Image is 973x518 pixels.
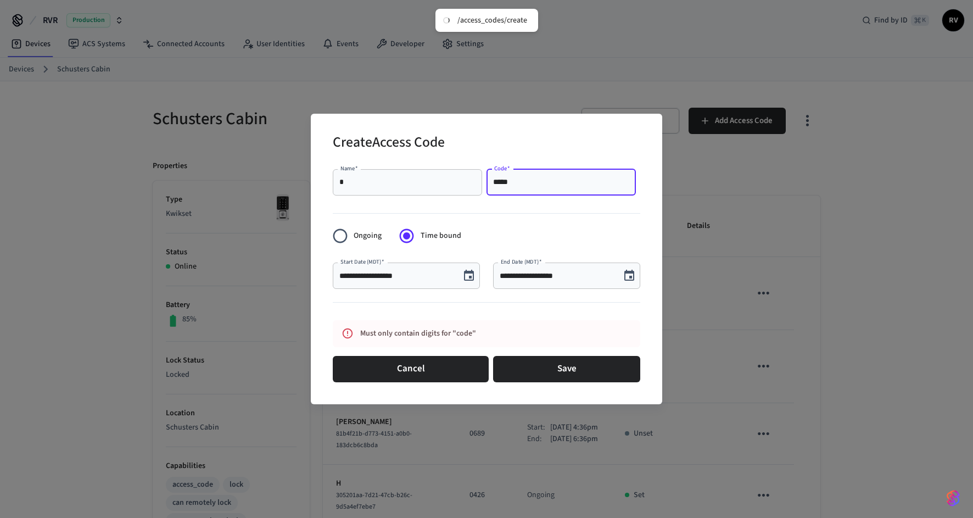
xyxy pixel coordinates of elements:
div: Must only contain digits for "code" [360,324,592,344]
button: Choose date, selected date is Sep 1, 2025 [618,265,640,287]
span: Ongoing [354,230,382,242]
label: Name [340,164,358,172]
button: Cancel [333,356,489,382]
h2: Create Access Code [333,127,445,160]
img: SeamLogoGradient.69752ec5.svg [947,489,960,507]
button: Save [493,356,640,382]
label: Start Date (MDT) [340,258,384,266]
button: Choose date, selected date is Aug 29, 2025 [458,265,480,287]
label: Code [494,164,510,172]
span: Time bound [421,230,461,242]
div: /access_codes/create [457,15,527,25]
label: End Date (MDT) [501,258,541,266]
